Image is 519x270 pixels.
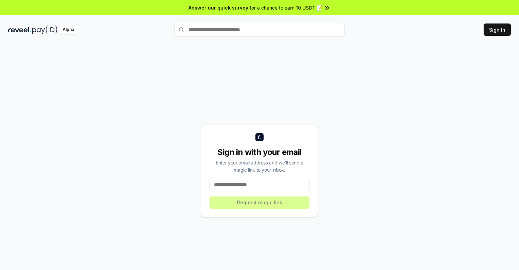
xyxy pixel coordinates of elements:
[32,26,57,34] img: pay_id
[255,133,264,141] img: logo_small
[484,23,511,36] button: Sign In
[59,26,78,34] div: Alpha
[188,4,248,11] span: Answer our quick survey
[210,159,309,173] div: Enter your email address and we’ll send a magic link to your inbox.
[210,147,309,158] div: Sign in with your email
[8,26,31,34] img: reveel_dark
[250,4,322,11] span: for a chance to earn 10 USDT 📝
